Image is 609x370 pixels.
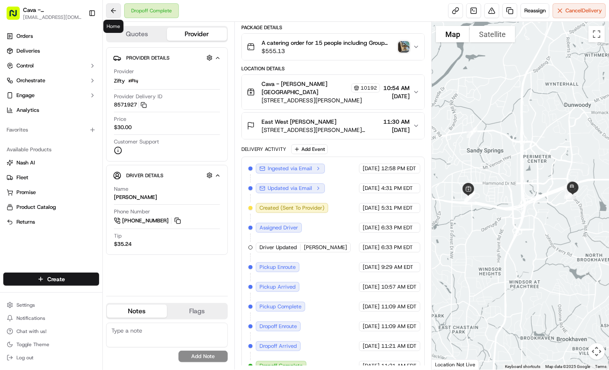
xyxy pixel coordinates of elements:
button: Settings [3,299,99,311]
button: Driver Details [113,169,221,182]
button: Fleet [3,171,99,184]
p: Welcome 👋 [8,32,150,46]
div: Delivery Activity [241,146,286,153]
span: Provider Delivery ID [114,93,162,100]
div: Location Details [241,65,425,72]
span: $30.00 [114,124,132,131]
button: Show satellite imagery [470,26,515,42]
span: [DATE] [383,126,410,134]
span: Map data ©2025 Google [545,364,590,369]
a: Open this area in Google Maps (opens a new window) [434,359,461,370]
div: 💻 [69,184,76,191]
a: Returns [7,218,96,226]
a: Fleet [7,174,96,181]
span: Returns [16,218,35,226]
span: Create [47,275,65,283]
span: 11:30 AM [383,118,410,126]
span: 10192 [361,85,377,91]
span: Dropoff Enroute [259,323,297,330]
button: Notes [107,305,167,318]
img: Liam S. [8,119,21,132]
span: Deliveries [16,47,40,55]
span: Phone Number [114,208,150,215]
div: Package Details [241,24,425,31]
button: A catering order for 15 people including Group Bowl Bars with grilled chicken and steak, saffron ... [242,34,424,60]
input: Got a question? Start typing here... [21,53,148,61]
span: [DATE] [73,127,90,134]
span: 6:33 PM EDT [381,244,413,251]
span: • [68,149,71,156]
button: Log out [3,352,99,363]
span: [DATE] [73,149,90,156]
button: 8571927 [114,101,147,109]
span: Cancel Delivery [565,7,602,14]
span: 10:57 AM EDT [381,283,417,291]
div: 📗 [8,184,15,191]
img: 1736555255976-a54dd68f-1ca7-489b-9aae-adbdc363a1c4 [16,150,23,156]
button: Nash AI [3,156,99,169]
button: Flags [167,305,227,318]
span: Toggle Theme [16,341,49,348]
span: [DATE] [363,204,380,212]
span: Orders [16,32,33,40]
button: Add Event [291,144,328,154]
span: [PERSON_NAME] [304,244,347,251]
button: Cava - [PERSON_NAME][GEOGRAPHIC_DATA] [23,6,82,14]
span: $555.13 [262,47,395,55]
span: • [68,127,71,134]
button: Reassign [521,3,549,18]
span: [STREET_ADDRESS][PERSON_NAME][PERSON_NAME] [262,126,380,134]
span: 11:09 AM EDT [381,323,417,330]
span: Knowledge Base [16,183,63,192]
a: 💻API Documentation [66,180,135,195]
span: API Documentation [78,183,132,192]
button: photo_proof_of_delivery image [398,41,410,53]
button: Quotes [107,28,167,41]
span: A catering order for 15 people including Group Bowl Bars with grilled chicken and steak, saffron ... [262,39,395,47]
span: [DATE] [363,303,380,310]
span: Notifications [16,315,45,321]
span: Dropoff Complete [259,362,303,370]
div: 8 [561,185,578,202]
span: [DATE] [363,165,380,172]
span: [STREET_ADDRESS][PERSON_NAME] [262,96,380,104]
span: Engage [16,92,35,99]
span: Ingested via Email [268,165,312,172]
div: Home [103,20,123,33]
span: East West [PERSON_NAME] [262,118,336,126]
span: [DATE] [383,92,410,100]
button: Provider [167,28,227,41]
img: Liam S. [8,141,21,155]
span: 5:31 PM EDT [381,204,413,212]
div: Past conversations [8,106,55,113]
span: [DATE] [363,283,380,291]
span: [PERSON_NAME] [25,127,67,134]
span: 4:31 PM EDT [381,185,413,192]
button: Control [3,59,99,72]
span: Name [114,185,128,193]
span: 9:29 AM EDT [381,264,413,271]
span: Cava - [PERSON_NAME][GEOGRAPHIC_DATA] [262,80,350,96]
span: [PERSON_NAME] [25,149,67,156]
img: 1736555255976-a54dd68f-1ca7-489b-9aae-adbdc363a1c4 [16,127,23,134]
span: [EMAIL_ADDRESS][DOMAIN_NAME] [23,14,82,21]
span: Reassign [524,7,546,14]
span: [DATE] [363,185,380,192]
span: Control [16,62,34,69]
div: Start new chat [37,78,135,86]
img: Google [434,359,461,370]
a: Promise [7,189,96,196]
span: 10:54 AM [383,84,410,92]
div: $35.24 [114,240,132,248]
span: [DATE] [363,224,380,231]
span: Promise [16,189,36,196]
a: Powered byPylon [58,203,100,210]
span: Dropoff Arrived [259,342,297,350]
a: Product Catalog [7,203,96,211]
div: Location Not Live [432,359,479,370]
button: Orchestrate [3,74,99,87]
span: Tip [114,232,122,240]
span: Updated via Email [268,185,312,192]
span: Settings [16,302,35,308]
